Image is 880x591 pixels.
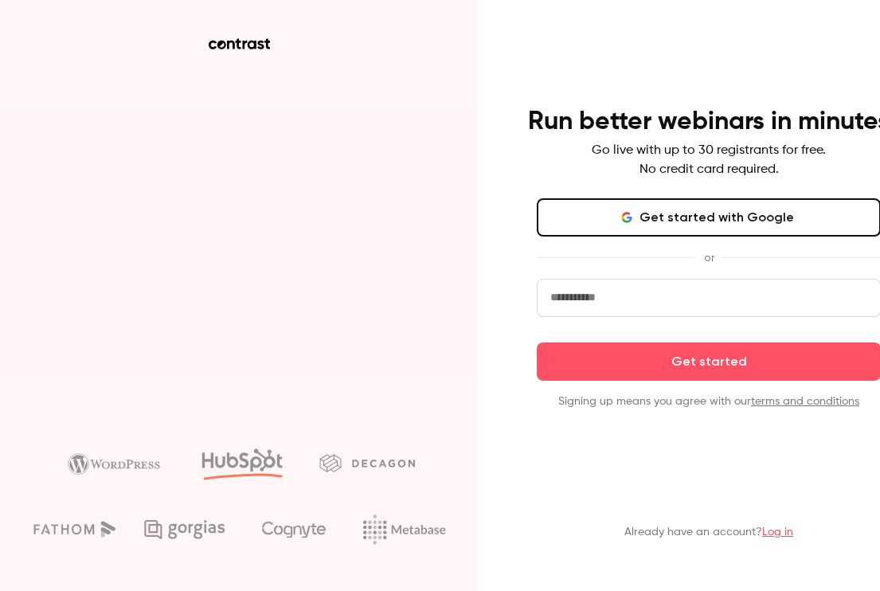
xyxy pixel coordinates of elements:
[696,249,722,266] span: or
[319,454,415,472] img: decagon
[624,524,793,540] p: Already have an account?
[592,141,826,179] p: Go live with up to 30 registrants for free. No credit card required.
[751,396,859,407] a: terms and conditions
[762,526,793,538] a: Log in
